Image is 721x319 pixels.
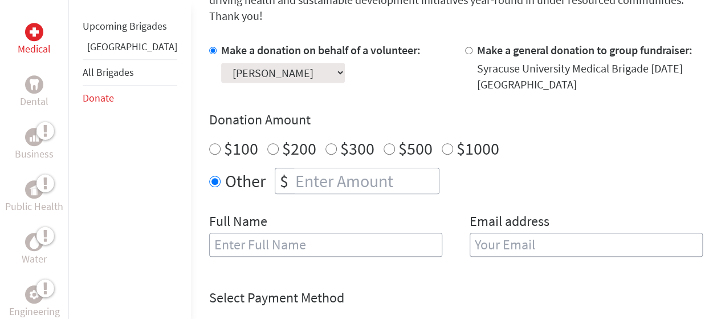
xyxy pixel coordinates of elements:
[209,111,703,129] h4: Donation Amount
[225,168,266,194] label: Other
[293,168,439,193] input: Enter Amount
[25,23,43,41] div: Medical
[457,138,499,159] label: $1000
[209,233,442,257] input: Enter Full Name
[30,184,39,195] img: Public Health
[83,66,134,79] a: All Brigades
[398,138,433,159] label: $500
[470,233,703,257] input: Your Email
[221,43,421,57] label: Make a donation on behalf of a volunteer:
[25,233,43,251] div: Water
[477,43,693,57] label: Make a general donation to group fundraiser:
[22,233,47,267] a: WaterWater
[83,91,114,104] a: Donate
[30,79,39,90] img: Dental
[25,180,43,199] div: Public Health
[83,19,167,33] a: Upcoming Brigades
[275,168,293,193] div: $
[15,146,54,162] p: Business
[5,180,63,215] a: Public HealthPublic Health
[20,75,48,110] a: DentalDental
[5,199,63,215] p: Public Health
[282,138,316,159] label: $200
[30,290,39,299] img: Engineering
[25,285,43,304] div: Engineering
[87,40,177,53] a: [GEOGRAPHIC_DATA]
[18,23,51,57] a: MedicalMedical
[30,27,39,37] img: Medical
[30,235,39,248] img: Water
[209,289,703,307] h4: Select Payment Method
[20,94,48,110] p: Dental
[470,212,549,233] label: Email address
[25,128,43,146] div: Business
[83,39,177,59] li: Panama
[15,128,54,162] a: BusinessBusiness
[22,251,47,267] p: Water
[340,138,374,159] label: $300
[30,132,39,142] img: Business
[224,138,258,159] label: $100
[209,212,267,233] label: Full Name
[83,86,177,111] li: Donate
[83,59,177,86] li: All Brigades
[477,60,703,92] div: Syracuse University Medical Brigade [DATE] [GEOGRAPHIC_DATA]
[25,75,43,94] div: Dental
[83,14,177,39] li: Upcoming Brigades
[18,41,51,57] p: Medical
